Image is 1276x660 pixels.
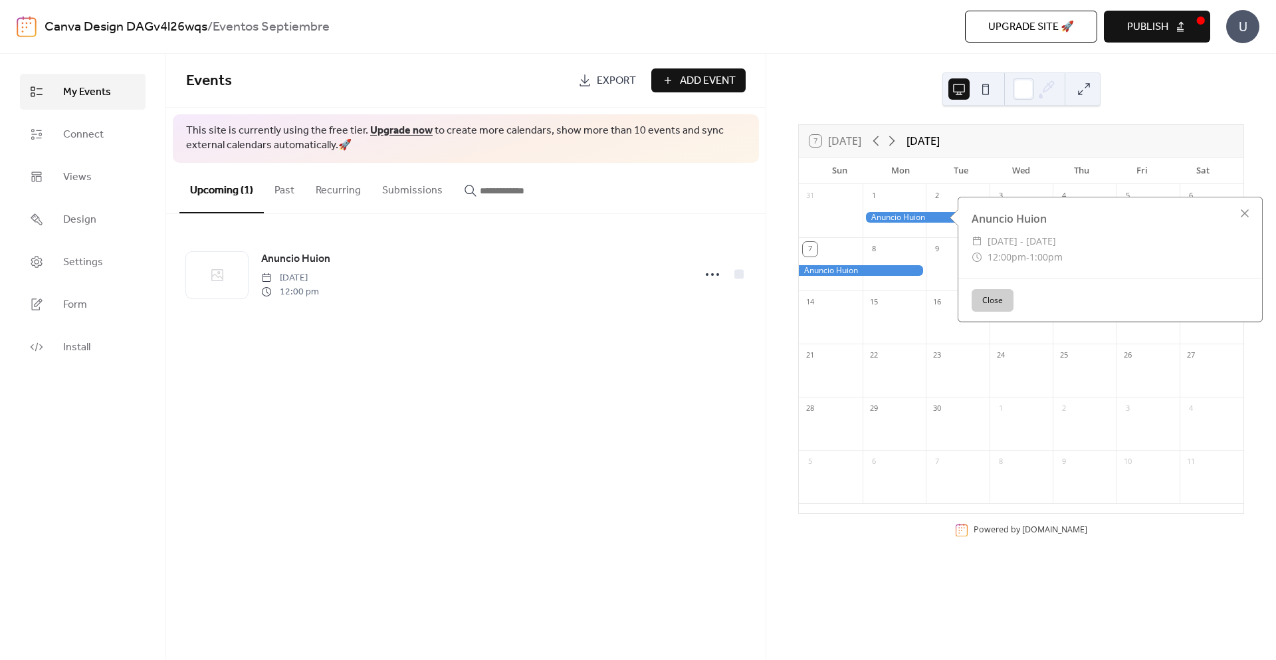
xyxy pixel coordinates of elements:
a: [DOMAIN_NAME] [1022,524,1087,535]
div: 7 [803,242,817,257]
div: Sun [809,158,870,184]
span: Connect [63,127,104,143]
div: 1 [867,189,881,203]
div: 23 [930,348,944,363]
span: Anuncio Huion [261,251,330,267]
a: Settings [20,244,146,280]
a: Views [20,159,146,195]
div: 30 [930,401,944,416]
div: Powered by [974,524,1087,535]
a: Anuncio Huion [261,251,330,268]
span: Publish [1127,19,1168,35]
div: 2 [1057,401,1071,416]
button: Publish [1104,11,1210,43]
span: Upgrade site 🚀 [988,19,1074,35]
span: Form [63,297,87,313]
div: U [1226,10,1259,43]
span: Add Event [680,73,736,89]
span: Export [597,73,636,89]
div: 10 [1120,455,1135,469]
span: 12:00pm [988,249,1026,265]
span: - [1026,249,1029,265]
div: 6 [867,455,881,469]
div: 26 [1120,348,1135,363]
div: 9 [930,242,944,257]
div: Mon [870,158,930,184]
div: 3 [1120,401,1135,416]
div: 8 [867,242,881,257]
a: Design [20,201,146,237]
button: Submissions [372,163,453,212]
div: 6 [1184,189,1198,203]
span: Events [186,66,232,96]
div: 16 [930,295,944,310]
span: 1:00pm [1029,249,1063,265]
div: [DATE] [906,133,940,149]
div: 15 [867,295,881,310]
div: 31 [803,189,817,203]
b: Eventos Septiembre [213,15,330,40]
b: / [207,15,213,40]
div: 27 [1184,348,1198,363]
div: 29 [867,401,881,416]
div: Sat [1172,158,1233,184]
div: Wed [991,158,1051,184]
button: Upcoming (1) [179,163,264,213]
a: Install [20,329,146,365]
div: 24 [994,348,1008,363]
div: Anuncio Huion [863,212,1243,223]
div: Tue [930,158,991,184]
div: 5 [803,455,817,469]
span: This site is currently using the free tier. to create more calendars, show more than 10 events an... [186,124,746,154]
a: My Events [20,74,146,110]
span: [DATE] [261,271,319,285]
div: 21 [803,348,817,363]
div: 7 [930,455,944,469]
button: Recurring [305,163,372,212]
button: Past [264,163,305,212]
a: Upgrade now [370,120,433,141]
div: 11 [1184,455,1198,469]
div: Thu [1051,158,1112,184]
span: [DATE] - [DATE] [988,233,1056,249]
div: 9 [1057,455,1071,469]
span: 12:00 pm [261,285,319,299]
a: Form [20,286,146,322]
div: 2 [930,189,944,203]
div: ​ [972,249,982,265]
a: Canva Design DAGv4l26wqs [45,15,207,40]
a: Connect [20,116,146,152]
button: Add Event [651,68,746,92]
div: 14 [803,295,817,310]
a: Export [568,68,646,92]
span: Design [63,212,96,228]
div: 5 [1120,189,1135,203]
div: Fri [1112,158,1172,184]
button: Close [972,289,1013,312]
div: 28 [803,401,817,416]
span: Install [63,340,90,356]
div: 3 [994,189,1008,203]
div: 8 [994,455,1008,469]
button: Upgrade site 🚀 [965,11,1097,43]
div: ​ [972,233,982,249]
div: 1 [994,401,1008,416]
span: Views [63,169,92,185]
div: Anuncio Huion [799,265,926,276]
span: Settings [63,255,103,271]
div: 4 [1057,189,1071,203]
div: Anuncio Huion [958,211,1262,227]
div: 25 [1057,348,1071,363]
div: 22 [867,348,881,363]
img: logo [17,16,37,37]
span: My Events [63,84,111,100]
div: 4 [1184,401,1198,416]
